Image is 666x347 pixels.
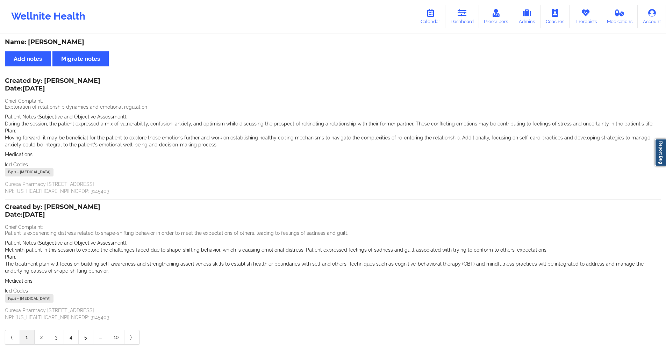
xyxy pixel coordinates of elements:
[415,5,445,28] a: Calendar
[445,5,479,28] a: Dashboard
[5,203,100,219] div: Created by: [PERSON_NAME]
[479,5,514,28] a: Prescribers
[35,330,49,344] a: 2
[93,330,108,344] a: ...
[5,288,28,294] span: Icd Codes
[49,330,64,344] a: 3
[5,77,100,93] div: Created by: [PERSON_NAME]
[5,230,661,237] p: Patient is experiencing distress related to shape-shifting behavior in order to meet the expectat...
[5,210,100,219] p: Date: [DATE]
[5,162,28,167] span: Icd Codes
[20,330,35,344] a: 1
[5,103,661,110] p: Exploration of relationship dynamics and emotional regulation
[5,330,20,344] a: Previous item
[5,168,53,176] div: F41.1 - [MEDICAL_DATA]
[5,98,43,104] span: Chief Complaint:
[5,181,661,195] p: Curexa Pharmacy [STREET_ADDRESS] NPI: [US_HEALTHCARE_NPI] NCPDP: 3145403
[5,330,139,345] div: Pagination Navigation
[124,330,139,344] a: Next item
[5,294,53,303] div: F41.1 - [MEDICAL_DATA]
[655,139,666,166] a: Report Bug
[64,330,79,344] a: 4
[570,5,602,28] a: Therapists
[5,84,100,93] p: Date: [DATE]
[79,330,93,344] a: 5
[5,307,661,321] p: Curexa Pharmacy [STREET_ADDRESS] NPI: [US_HEALTHCARE_NPI] NCPDP: 3145403
[5,152,33,157] span: Medications
[5,278,33,284] span: Medications
[52,51,109,66] button: Migrate notes
[5,260,661,274] p: The treatment plan will focus on building self-awareness and strengthening assertiveness skills t...
[108,330,124,344] a: 10
[513,5,540,28] a: Admins
[5,224,43,230] span: Chief Complaint:
[5,134,661,148] p: Moving forward, it may be beneficial for the patient to explore these emotions further and work o...
[540,5,570,28] a: Coaches
[5,128,16,133] span: Plan:
[602,5,638,28] a: Medications
[5,51,51,66] button: Add notes
[638,5,666,28] a: Account
[5,38,661,46] div: Name: [PERSON_NAME]
[5,254,16,260] span: Plan:
[5,120,661,127] p: During the session, the patient expressed a mix of vulnerability, confusion, anxiety, and optimis...
[5,246,661,253] p: Met with patient in this session to explore the challenges faced due to shape-shifting behavior, ...
[5,114,127,120] span: Patient Notes (Subjective and Objective Assessment):
[5,240,127,246] span: Patient Notes (Subjective and Objective Assessment):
